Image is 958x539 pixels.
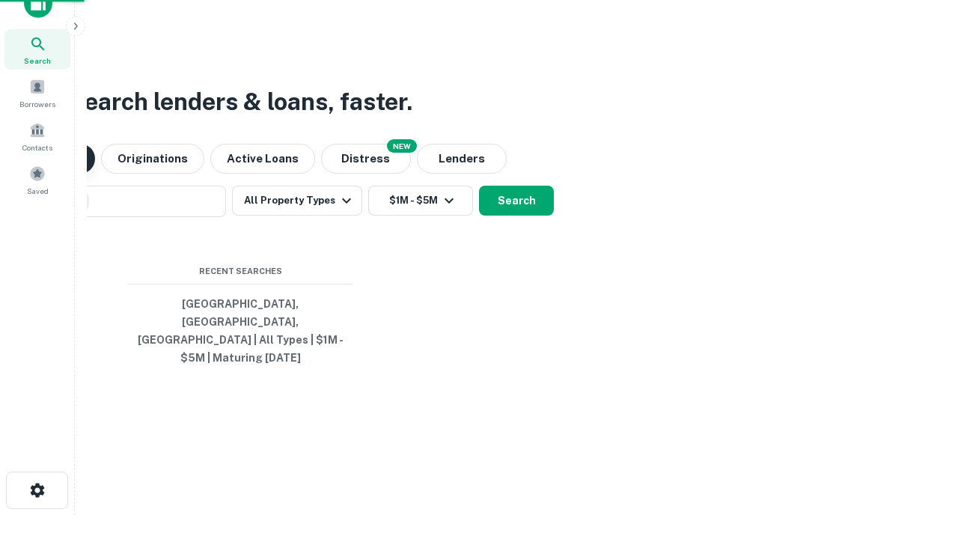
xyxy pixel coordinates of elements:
[68,84,412,120] h3: Search lenders & loans, faster.
[22,141,52,153] span: Contacts
[128,265,353,278] span: Recent Searches
[232,186,362,216] button: All Property Types
[4,29,70,70] a: Search
[19,98,55,110] span: Borrowers
[24,55,51,67] span: Search
[368,186,473,216] button: $1M - $5M
[27,185,49,197] span: Saved
[128,290,353,371] button: [GEOGRAPHIC_DATA], [GEOGRAPHIC_DATA], [GEOGRAPHIC_DATA] | All Types | $1M - $5M | Maturing [DATE]
[387,139,417,153] div: NEW
[321,144,411,174] button: Search distressed loans with lien and other non-mortgage details.
[479,186,554,216] button: Search
[4,73,70,113] a: Borrowers
[883,419,958,491] iframe: Chat Widget
[101,144,204,174] button: Originations
[417,144,507,174] button: Lenders
[4,159,70,200] a: Saved
[4,116,70,156] a: Contacts
[210,144,315,174] button: Active Loans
